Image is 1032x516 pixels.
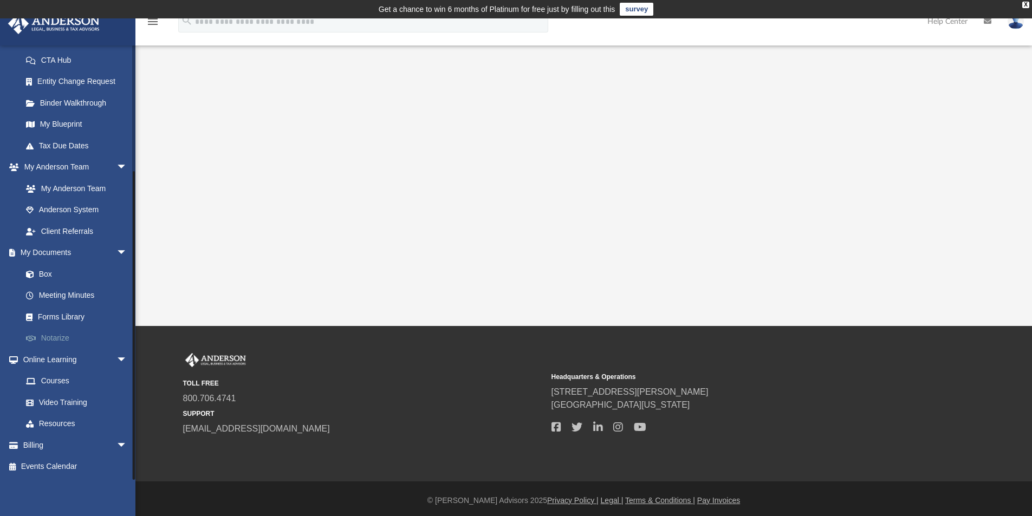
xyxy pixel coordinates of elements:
span: arrow_drop_down [116,349,138,371]
i: menu [146,15,159,28]
a: Privacy Policy | [547,496,599,505]
a: Video Training [15,391,133,413]
div: © [PERSON_NAME] Advisors 2025 [135,495,1032,506]
a: Pay Invoices [697,496,740,505]
a: [GEOGRAPHIC_DATA][US_STATE] [551,400,690,409]
a: Events Calendar [8,456,144,478]
i: search [181,15,193,27]
a: Tax Due Dates [15,135,144,156]
a: Binder Walkthrough [15,92,144,114]
a: Legal | [601,496,624,505]
img: Anderson Advisors Platinum Portal [183,353,248,367]
a: CTA Hub [15,49,144,71]
span: arrow_drop_down [116,242,138,264]
a: Anderson System [15,199,138,221]
img: User Pic [1008,14,1024,29]
small: TOLL FREE [183,378,544,388]
a: My Anderson Teamarrow_drop_down [8,156,138,178]
a: [EMAIL_ADDRESS][DOMAIN_NAME] [183,424,330,433]
a: menu [146,21,159,28]
a: Courses [15,370,138,392]
a: My Documentsarrow_drop_down [8,242,144,264]
a: survey [620,3,653,16]
a: My Anderson Team [15,178,133,199]
span: arrow_drop_down [116,434,138,456]
div: Get a chance to win 6 months of Platinum for free just by filling out this [379,3,615,16]
div: close [1022,2,1029,8]
a: My Blueprint [15,114,138,135]
small: SUPPORT [183,409,544,419]
a: Client Referrals [15,220,138,242]
a: Box [15,263,138,285]
a: 800.706.4741 [183,394,236,403]
a: Entity Change Request [15,71,144,93]
a: Online Learningarrow_drop_down [8,349,138,370]
a: Resources [15,413,138,435]
a: Meeting Minutes [15,285,144,306]
a: Billingarrow_drop_down [8,434,144,456]
a: Notarize [15,328,144,349]
img: Anderson Advisors Platinum Portal [5,13,103,34]
small: Headquarters & Operations [551,372,912,382]
a: Terms & Conditions | [625,496,695,505]
a: [STREET_ADDRESS][PERSON_NAME] [551,387,709,396]
a: Forms Library [15,306,138,328]
span: arrow_drop_down [116,156,138,179]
